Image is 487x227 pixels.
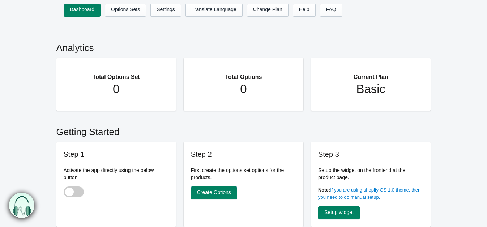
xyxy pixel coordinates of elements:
[71,65,162,82] h2: Total Options Set
[198,65,289,82] h2: Total Options
[185,4,243,17] a: Translate Language
[293,4,316,17] a: Help
[247,4,289,17] a: Change Plan
[71,82,162,96] h1: 0
[325,82,416,96] h1: Basic
[56,118,431,142] h2: Getting Started
[150,4,181,17] a: Settings
[64,149,169,159] h3: Step 1
[56,34,431,58] h2: Analytics
[198,82,289,96] h1: 0
[318,187,420,200] a: If you are using shopify OS 1.0 theme, then you need to do manual setup.
[191,167,296,181] p: First create the options set options for the products.
[318,149,424,159] h3: Step 3
[191,186,237,199] a: Create Options
[318,187,330,193] b: Note:
[325,65,416,82] h2: Current Plan
[64,4,101,17] a: Dashboard
[191,149,296,159] h3: Step 2
[105,4,146,17] a: Options Sets
[320,4,342,17] a: FAQ
[64,167,169,181] p: Activate the app directly using the below button
[9,193,35,218] img: bxm.png
[318,206,360,219] a: Setup widget
[318,167,424,181] p: Setup the widget on the frontend at the product page.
